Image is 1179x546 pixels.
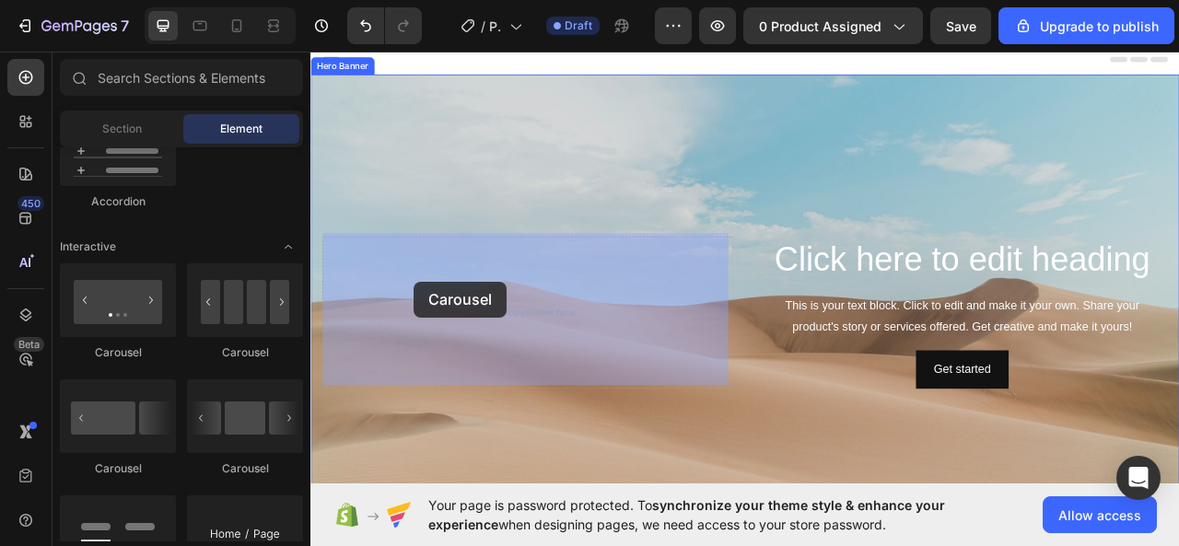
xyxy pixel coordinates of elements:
[1058,505,1141,525] span: Allow access
[274,232,303,261] span: Toggle open
[998,7,1174,44] button: Upgrade to publish
[310,45,1179,491] iframe: Design area
[946,18,976,34] span: Save
[428,497,945,532] span: synchronize your theme style & enhance your experience
[1043,496,1157,533] button: Allow access
[565,17,592,34] span: Draft
[18,196,44,211] div: 450
[489,17,502,36] span: Product Page - [DATE] 13:14:04
[60,238,116,255] span: Interactive
[187,460,303,477] div: Carousel
[481,17,485,36] span: /
[759,17,881,36] span: 0 product assigned
[121,15,129,37] p: 7
[743,7,923,44] button: 0 product assigned
[187,344,303,361] div: Carousel
[347,7,422,44] div: Undo/Redo
[14,337,44,352] div: Beta
[1014,17,1159,36] div: Upgrade to publish
[60,59,303,96] input: Search Sections & Elements
[220,121,263,137] span: Element
[60,193,176,210] div: Accordion
[60,460,176,477] div: Carousel
[102,121,142,137] span: Section
[7,7,137,44] button: 7
[1116,456,1161,500] div: Open Intercom Messenger
[60,344,176,361] div: Carousel
[930,7,991,44] button: Save
[428,495,1017,534] span: Your page is password protected. To when designing pages, we need access to your store password.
